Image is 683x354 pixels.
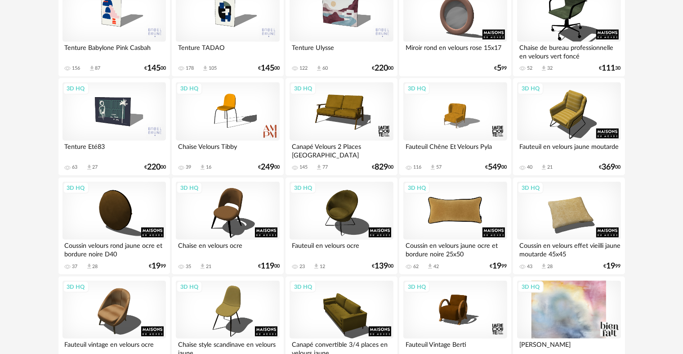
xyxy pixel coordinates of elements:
div: 122 [299,65,308,72]
span: 139 [375,263,388,269]
div: Miroir rond en velours rose 15x17 [403,42,507,60]
div: 32 [547,65,553,72]
span: Download icon [199,164,206,171]
div: 156 [72,65,80,72]
div: Coussin en velours jaune ocre et bordure noire 25x50 [403,240,507,258]
div: Coussin velours rond jaune ocre et bordure noire D40 [62,240,166,258]
div: € 99 [490,263,507,269]
div: 52 [527,65,532,72]
div: € 99 [604,263,621,269]
span: 119 [261,263,274,269]
div: € 00 [372,164,393,170]
div: 40 [527,164,532,170]
div: 28 [93,264,98,270]
span: Download icon [86,164,93,171]
div: € 00 [144,164,166,170]
div: 21 [206,264,211,270]
span: Download icon [540,65,547,72]
div: 12 [320,264,325,270]
div: € 00 [144,65,166,72]
span: 829 [375,164,388,170]
div: 62 [413,264,419,270]
div: 3D HQ [518,281,544,293]
div: 3D HQ [404,281,430,293]
div: 3D HQ [290,281,316,293]
a: 3D HQ Fauteuil Chêne Et Velours Pyla 116 Download icon 57 €54900 [399,78,511,175]
div: Chaise de bureau professionnelle en velours vert foncé [517,42,621,60]
div: Tenture Babylone Pink Casbah [62,42,166,60]
div: 3D HQ [404,182,430,194]
a: 3D HQ Fauteuil en velours jaune moutarde 40 Download icon 21 €36900 [513,78,625,175]
div: Chaise Velours Tibby [176,141,279,159]
span: 111 [602,65,616,72]
a: 3D HQ Canapé Velours 2 Places [GEOGRAPHIC_DATA] 145 Download icon 77 €82900 [286,78,397,175]
div: € 00 [599,164,621,170]
div: 3D HQ [518,83,544,94]
span: Download icon [202,65,209,72]
div: 37 [72,264,78,270]
div: 27 [93,164,98,170]
a: 3D HQ Fauteuil en velours ocre 23 Download icon 12 €13900 [286,178,397,275]
span: 5 [497,65,502,72]
div: 178 [186,65,194,72]
span: 19 [152,263,161,269]
div: 42 [433,264,439,270]
span: 145 [261,65,274,72]
div: € 00 [258,164,280,170]
a: 3D HQ Chaise en velours ocre 35 Download icon 21 €11900 [172,178,283,275]
div: 57 [436,164,442,170]
div: 77 [322,164,328,170]
div: 3D HQ [63,182,89,194]
div: € 00 [258,263,280,269]
a: 3D HQ Chaise Velours Tibby 39 Download icon 16 €24900 [172,78,283,175]
div: Tenture Ulysse [290,42,393,60]
div: 28 [547,264,553,270]
div: 63 [72,164,78,170]
span: Download icon [429,164,436,171]
div: Coussin en velours effet vieilli jaune moutarde 45x45 [517,240,621,258]
div: 116 [413,164,421,170]
div: 3D HQ [404,83,430,94]
div: 145 [299,164,308,170]
div: 39 [186,164,191,170]
a: 3D HQ Coussin en velours jaune ocre et bordure noire 25x50 62 Download icon 42 €1999 [399,178,511,275]
span: Download icon [313,263,320,270]
div: 3D HQ [176,182,202,194]
div: 3D HQ [176,83,202,94]
span: Download icon [540,263,547,270]
div: 21 [547,164,553,170]
span: 19 [493,263,502,269]
span: 369 [602,164,616,170]
div: 35 [186,264,191,270]
a: 3D HQ Coussin velours rond jaune ocre et bordure noire D40 37 Download icon 28 €1999 [58,178,170,275]
div: € 30 [599,65,621,72]
div: 60 [322,65,328,72]
div: 3D HQ [176,281,202,293]
div: 43 [527,264,532,270]
span: Download icon [316,65,322,72]
span: Download icon [316,164,322,171]
span: 249 [261,164,274,170]
div: 3D HQ [63,83,89,94]
div: € 00 [258,65,280,72]
span: 220 [147,164,161,170]
span: 220 [375,65,388,72]
div: Tenture TADAO [176,42,279,60]
span: Download icon [427,263,433,270]
div: € 00 [486,164,507,170]
div: 3D HQ [518,182,544,194]
div: Fauteuil en velours ocre [290,240,393,258]
div: Fauteuil en velours jaune moutarde [517,141,621,159]
span: Download icon [199,263,206,270]
div: Canapé Velours 2 Places [GEOGRAPHIC_DATA] [290,141,393,159]
span: Download icon [89,65,95,72]
a: 3D HQ Tenture Eté83 63 Download icon 27 €22000 [58,78,170,175]
div: € 00 [372,263,393,269]
div: Fauteuil Chêne Et Velours Pyla [403,141,507,159]
div: € 00 [372,65,393,72]
div: 87 [95,65,101,72]
div: 16 [206,164,211,170]
a: 3D HQ Coussin en velours effet vieilli jaune moutarde 45x45 43 Download icon 28 €1999 [513,178,625,275]
span: 549 [488,164,502,170]
div: € 99 [495,65,507,72]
